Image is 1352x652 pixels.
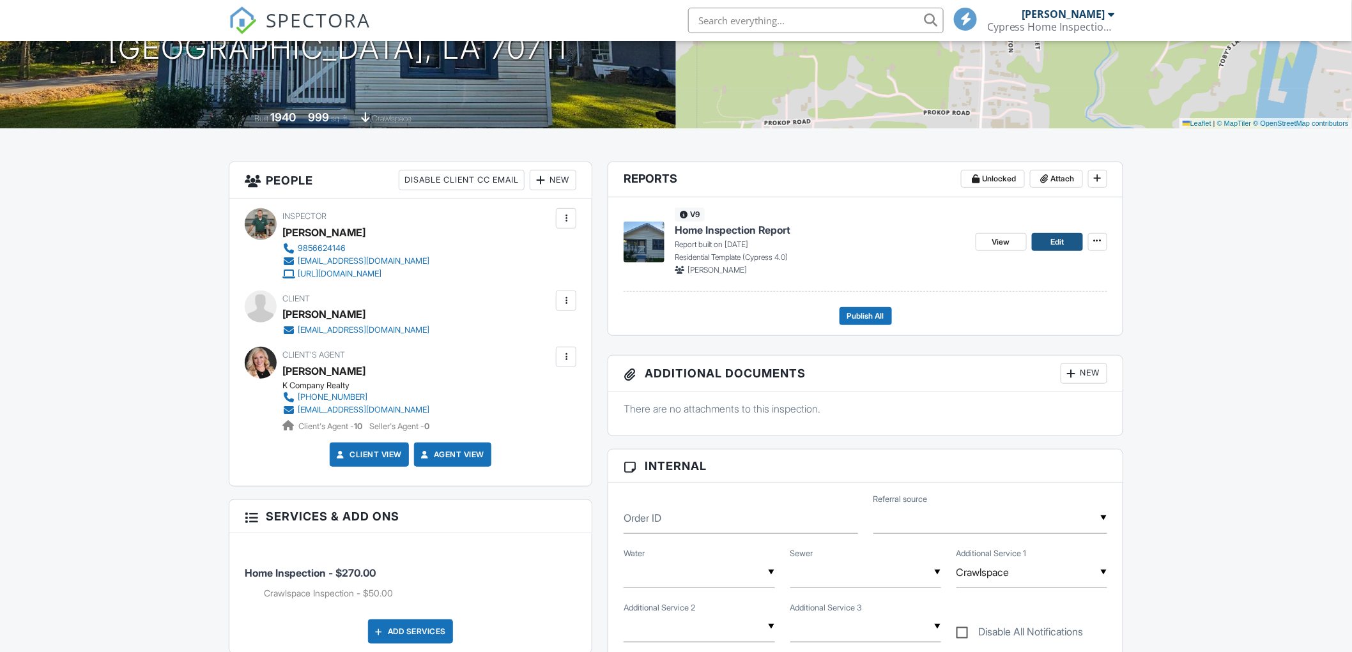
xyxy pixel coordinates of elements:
label: Referral source [873,494,928,505]
li: Add on: Crawlspace Inspection [264,587,576,600]
div: [PERSON_NAME] [282,223,365,242]
label: Additional Service 1 [956,548,1027,559]
div: K Company Realty [282,381,440,391]
span: Home Inspection - $270.00 [245,566,376,579]
li: Service: Home Inspection [245,543,576,609]
span: | [1213,119,1215,127]
span: Built [254,114,268,123]
div: 999 [308,110,329,124]
a: [URL][DOMAIN_NAME] [282,268,429,280]
div: [URL][DOMAIN_NAME] [298,269,381,279]
a: [EMAIL_ADDRESS][DOMAIN_NAME] [282,255,429,268]
label: Additional Service 2 [624,602,695,614]
a: © MapTiler [1217,119,1252,127]
label: Water [624,548,645,559]
a: [PERSON_NAME] [282,361,365,381]
a: Agent View [419,448,484,461]
h3: Additional Documents [608,356,1123,392]
span: SPECTORA [266,6,371,33]
a: © OpenStreetMap contributors [1254,119,1349,127]
span: Seller's Agent - [369,421,429,431]
span: Client's Agent - [298,421,364,431]
span: Client [282,294,310,303]
div: Add Services [368,619,453,644]
label: Additional Service 3 [790,602,863,614]
div: New [1061,363,1107,384]
h3: People [229,162,592,199]
div: 9856624146 [298,243,346,254]
div: New [530,170,576,190]
label: Sewer [790,548,813,559]
div: [PHONE_NUMBER] [298,392,367,402]
strong: 0 [424,421,429,431]
div: [EMAIL_ADDRESS][DOMAIN_NAME] [298,405,429,415]
div: [EMAIL_ADDRESS][DOMAIN_NAME] [298,256,429,266]
div: 1940 [270,110,296,124]
div: [EMAIL_ADDRESS][DOMAIN_NAME] [298,325,429,335]
div: [PERSON_NAME] [1022,8,1105,20]
a: [PHONE_NUMBER] [282,391,429,404]
span: Inspector [282,211,326,221]
a: Leaflet [1183,119,1211,127]
a: Client View [334,448,402,461]
h3: Services & Add ons [229,500,592,533]
img: The Best Home Inspection Software - Spectora [229,6,257,34]
div: [PERSON_NAME] [282,305,365,324]
div: Disable Client CC Email [399,170,525,190]
strong: 10 [354,421,362,431]
span: Client's Agent [282,350,345,360]
span: sq. ft. [331,114,349,123]
label: Disable All Notifications [956,626,1084,642]
label: Order ID [624,511,661,525]
span: crawlspace [372,114,411,123]
input: Search everything... [688,8,944,33]
a: [EMAIL_ADDRESS][DOMAIN_NAME] [282,404,429,416]
div: Cypress Home Inspections LLC [987,20,1115,33]
h3: Internal [608,450,1123,483]
a: [EMAIL_ADDRESS][DOMAIN_NAME] [282,324,429,337]
p: There are no attachments to this inspection. [624,402,1107,416]
a: SPECTORA [229,17,371,44]
a: 9856624146 [282,242,429,255]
